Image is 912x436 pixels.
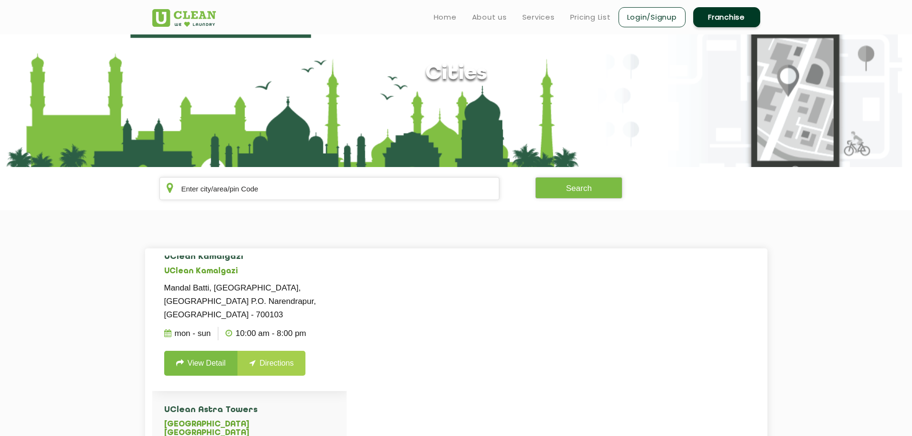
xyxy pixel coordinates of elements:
a: Home [434,11,457,23]
p: Mandal Batti, [GEOGRAPHIC_DATA], [GEOGRAPHIC_DATA] P.O. Narendrapur, [GEOGRAPHIC_DATA] - 700103 [164,281,335,322]
a: Pricing List [570,11,611,23]
h5: UClean Kamalgazi [164,267,335,276]
input: Enter city/area/pin Code [159,177,500,200]
a: View Detail [164,351,238,376]
a: Services [522,11,555,23]
a: Login/Signup [619,7,686,27]
a: About us [472,11,507,23]
h1: Cities [425,62,487,86]
img: UClean Laundry and Dry Cleaning [152,9,216,27]
p: 10:00 AM - 8:00 PM [225,327,306,340]
a: Franchise [693,7,760,27]
a: Directions [237,351,305,376]
h4: UClean Kamalgazi [164,252,335,262]
button: Search [535,177,622,199]
p: Mon - Sun [164,327,211,340]
h4: UClean Astra Towers [164,405,335,415]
